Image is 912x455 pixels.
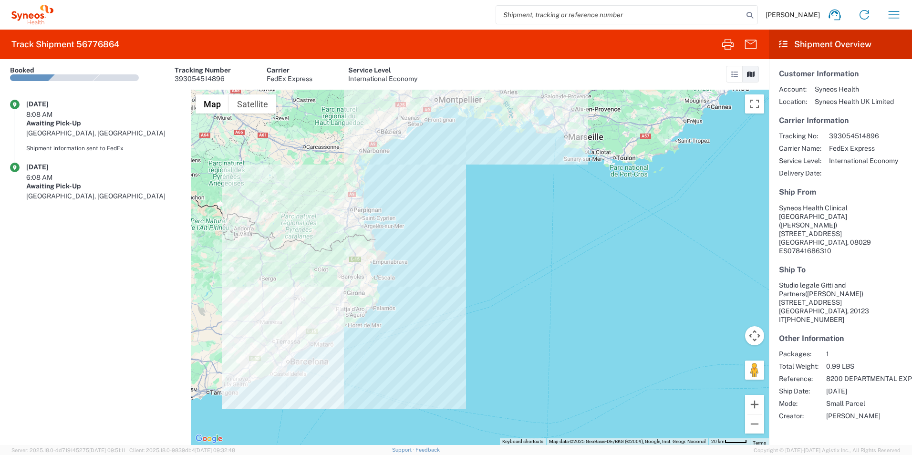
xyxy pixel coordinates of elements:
div: [GEOGRAPHIC_DATA], [GEOGRAPHIC_DATA] [26,129,181,137]
span: Map data ©2025 GeoBasis-DE/BKG (©2009), Google, Inst. Geogr. Nacional [549,439,705,444]
span: Copyright © [DATE]-[DATE] Agistix Inc., All Rights Reserved [754,446,901,455]
div: Awaiting Pick-Up [26,119,181,127]
span: ([PERSON_NAME]) [779,221,837,229]
h5: Other Information [779,334,902,343]
div: Service Level [348,66,417,74]
div: [DATE] [26,100,74,108]
span: Location: [779,97,807,106]
span: [PERSON_NAME] [766,10,820,19]
span: Carrier Name: [779,144,821,153]
span: [DATE] 09:51:11 [89,447,125,453]
span: Service Level: [779,156,821,165]
span: Client: 2025.18.0-9839db4 [129,447,235,453]
span: [PHONE_NUMBER] [785,316,844,323]
div: [GEOGRAPHIC_DATA], [GEOGRAPHIC_DATA] [26,192,181,200]
div: Booked [10,66,34,74]
h5: Carrier Information [779,116,902,125]
h5: Ship To [779,265,902,274]
span: Tracking No: [779,132,821,140]
a: Feedback [415,447,440,453]
button: Show street map [196,94,229,114]
h5: Customer Information [779,69,902,78]
span: Syneos Health UK Limited [815,97,894,106]
span: Total Weight: [779,362,819,371]
button: Map camera controls [745,326,764,345]
button: Show satellite imagery [229,94,276,114]
span: Reference: [779,374,819,383]
span: Ship Date: [779,387,819,395]
h2: Track Shipment 56776864 [11,39,119,50]
img: Google [193,433,225,445]
input: Shipment, tracking or reference number [496,6,743,24]
div: Awaiting Pick-Up [26,182,181,190]
span: ([PERSON_NAME]) [805,290,863,298]
div: Shipment information sent to FedEx [26,144,181,153]
a: Support [392,447,416,453]
address: [GEOGRAPHIC_DATA], 08029 ES [779,204,902,255]
span: 20 km [711,439,725,444]
div: Av. Diagonal, 571, Les Corts, 08029 Barcelona, Spain [191,90,769,445]
div: FedEx Express [267,74,312,83]
span: 07841686310 [788,247,831,255]
span: [DATE] 09:32:48 [195,447,235,453]
a: Open this area in Google Maps (opens a new window) [193,433,225,445]
span: International Economy [829,156,898,165]
button: Drag Pegman onto the map to open Street View [745,361,764,380]
span: Packages: [779,350,819,358]
span: Syneos Health [815,85,894,93]
address: [GEOGRAPHIC_DATA], 20123 IT [779,281,902,324]
span: Server: 2025.18.0-dd719145275 [11,447,125,453]
span: Creator: [779,412,819,420]
button: Zoom out [745,414,764,434]
span: Account: [779,85,807,93]
span: Delivery Date: [779,169,821,177]
header: Shipment Overview [769,30,912,59]
a: Terms [753,440,766,445]
div: 393054514896 [175,74,231,83]
span: Mode: [779,399,819,408]
div: Tracking Number [175,66,231,74]
span: [STREET_ADDRESS] [779,230,842,238]
div: International Economy [348,74,417,83]
div: [DATE] [26,163,74,171]
span: Studio legale Gitti and Partners [STREET_ADDRESS] [779,281,863,306]
h5: Ship From [779,187,902,196]
div: 6:08 AM [26,173,74,182]
button: Toggle fullscreen view [745,94,764,114]
div: Carrier [267,66,312,74]
span: 393054514896 [829,132,898,140]
span: Syneos Health Clinical [GEOGRAPHIC_DATA] [779,204,848,220]
button: Zoom in [745,395,764,414]
button: Map Scale: 20 km per 43 pixels [708,438,750,445]
div: 8:08 AM [26,110,74,119]
button: Keyboard shortcuts [502,438,543,445]
span: FedEx Express [829,144,898,153]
